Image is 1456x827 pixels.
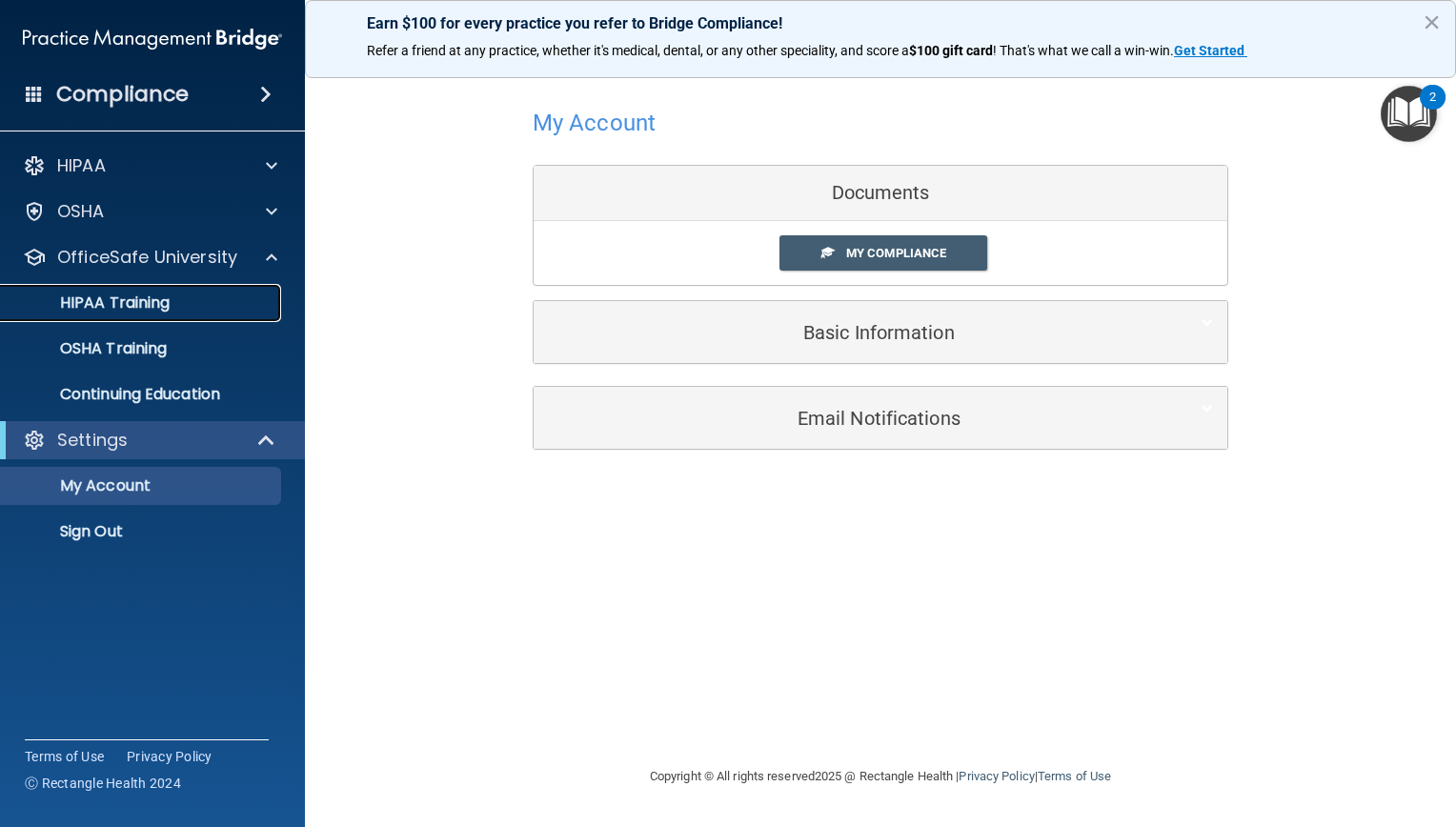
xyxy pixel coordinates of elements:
a: Email Notifications [548,396,1213,439]
a: OSHA [23,200,277,223]
span: Ⓒ Rectangle Health 2024 [25,774,181,793]
a: Privacy Policy [127,747,212,766]
p: OSHA [57,200,105,223]
p: HIPAA [57,154,106,177]
a: Basic Information [548,311,1213,353]
img: PMB logo [23,20,282,58]
div: Documents [534,166,1227,221]
p: Sign Out [12,522,273,541]
a: Terms of Use [1038,769,1111,783]
h4: Compliance [56,81,189,108]
strong: Get Started [1174,43,1244,58]
p: HIPAA Training [12,293,170,313]
a: Settings [23,429,276,452]
h5: Basic Information [548,322,1155,343]
p: Earn $100 for every practice you refer to Bridge Compliance! [367,14,1394,32]
h4: My Account [533,111,656,135]
p: Settings [57,429,128,452]
a: Get Started [1174,43,1247,58]
div: 2 [1429,97,1436,122]
span: ! That's what we call a win-win. [993,43,1174,58]
button: Open Resource Center, 2 new notifications [1381,86,1437,142]
a: OfficeSafe University [23,246,277,269]
p: My Account [12,476,273,495]
a: Terms of Use [25,747,104,766]
a: HIPAA [23,154,277,177]
p: OfficeSafe University [57,246,237,269]
strong: $100 gift card [909,43,993,58]
div: Copyright © All rights reserved 2025 @ Rectangle Health | | [533,746,1228,807]
span: Refer a friend at any practice, whether it's medical, dental, or any other speciality, and score a [367,43,909,58]
h5: Email Notifications [548,408,1155,429]
button: Close [1423,7,1441,37]
span: My Compliance [846,246,946,260]
a: Privacy Policy [959,769,1034,783]
p: OSHA Training [12,339,167,358]
p: Continuing Education [12,385,273,404]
